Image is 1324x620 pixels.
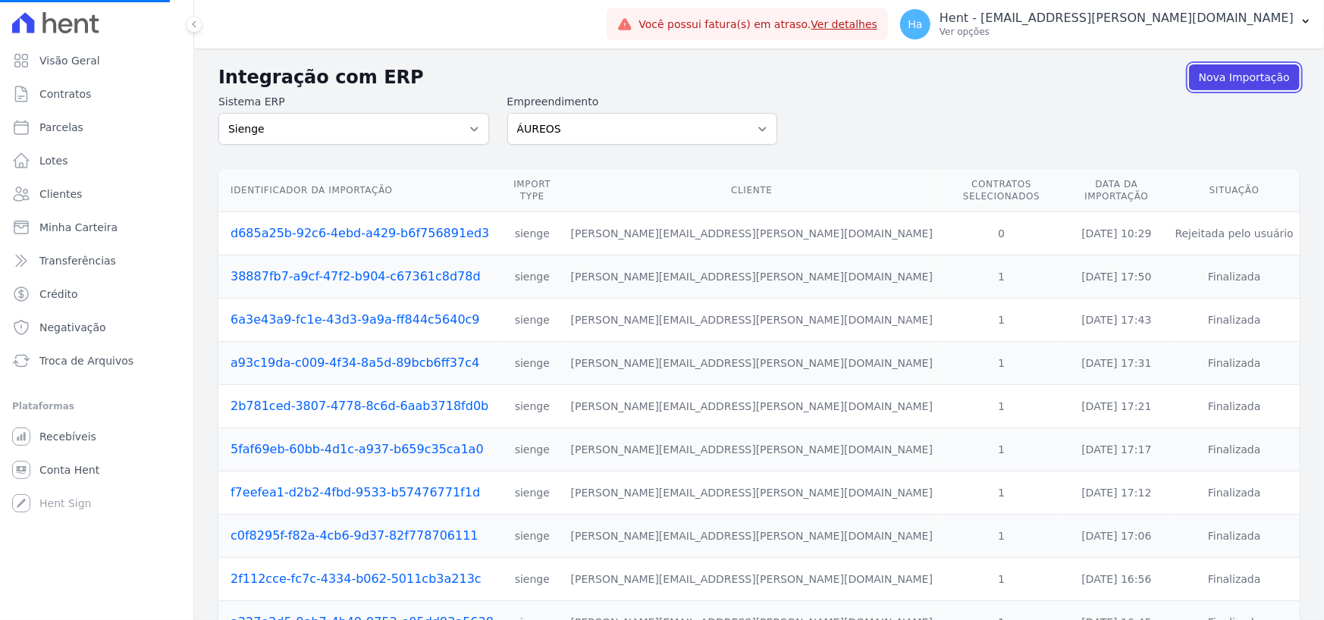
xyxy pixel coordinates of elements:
td: [DATE] 16:56 [1064,558,1169,601]
a: 38887fb7-a9cf-47f2-b904-c67361c8d78d [231,269,481,283]
span: Minha Carteira [39,220,118,235]
a: Recebíveis [6,421,187,452]
p: Ver opções [940,26,1294,38]
span: Conta Hent [39,462,99,478]
a: Negativação [6,312,187,343]
a: Lotes [6,146,187,176]
a: Transferências [6,246,187,276]
span: Ha [908,19,923,30]
td: sienge [500,558,565,601]
td: [DATE] 17:06 [1064,515,1169,558]
th: Situação [1169,169,1300,212]
label: Empreendimento [507,94,778,110]
a: f7eefea1-d2b2-4fbd-9533-b57476771f1d [231,485,480,499]
span: Transferências [39,253,116,268]
td: Finalizada [1169,428,1300,471]
td: 1 [939,428,1064,471]
td: 1 [939,558,1064,601]
span: Parcelas [39,120,83,135]
th: Cliente [565,169,939,212]
td: Finalizada [1169,255,1300,299]
td: 1 [939,471,1064,515]
td: 1 [939,515,1064,558]
td: [PERSON_NAME][EMAIL_ADDRESS][PERSON_NAME][DOMAIN_NAME] [565,299,939,342]
th: Identificador da Importação [218,169,500,212]
td: Finalizada [1169,558,1300,601]
td: sienge [500,255,565,299]
td: Finalizada [1169,515,1300,558]
td: Finalizada [1169,342,1300,385]
th: Import type [500,169,565,212]
span: Lotes [39,153,68,168]
td: [DATE] 17:31 [1064,342,1169,385]
a: 2f112cce-fc7c-4334-b062-5011cb3a213c [231,571,482,586]
a: Nova Importação [1189,64,1300,90]
td: Finalizada [1169,471,1300,515]
td: Finalizada [1169,299,1300,342]
span: Visão Geral [39,53,100,68]
td: 1 [939,342,1064,385]
a: 5faf69eb-60bb-4d1c-a937-b659c35ca1a0 [231,442,484,456]
a: c0f8295f-f82a-4cb6-9d37-82f778706111 [231,528,478,543]
span: Clientes [39,186,82,202]
td: [PERSON_NAME][EMAIL_ADDRESS][PERSON_NAME][DOMAIN_NAME] [565,212,939,255]
th: Contratos Selecionados [939,169,1064,212]
td: sienge [500,385,565,428]
a: d685a25b-92c6-4ebd-a429-b6f756891ed3 [231,226,489,240]
a: 2b781ced-3807-4778-8c6d-6aab3718fd0b [231,399,488,413]
a: Ver detalhes [811,18,878,30]
td: sienge [500,212,565,255]
td: [PERSON_NAME][EMAIL_ADDRESS][PERSON_NAME][DOMAIN_NAME] [565,471,939,515]
p: Hent - [EMAIL_ADDRESS][PERSON_NAME][DOMAIN_NAME] [940,11,1294,26]
a: Contratos [6,79,187,109]
a: Crédito [6,279,187,309]
h2: Integração com ERP [218,64,1189,91]
td: sienge [500,515,565,558]
td: [DATE] 17:17 [1064,428,1169,471]
td: Finalizada [1169,385,1300,428]
td: [PERSON_NAME][EMAIL_ADDRESS][PERSON_NAME][DOMAIN_NAME] [565,385,939,428]
td: 1 [939,385,1064,428]
a: Clientes [6,179,187,209]
td: [DATE] 17:12 [1064,471,1169,515]
td: [PERSON_NAME][EMAIL_ADDRESS][PERSON_NAME][DOMAIN_NAME] [565,558,939,601]
td: sienge [500,471,565,515]
td: sienge [500,342,565,385]
button: Ha Hent - [EMAIL_ADDRESS][PERSON_NAME][DOMAIN_NAME] Ver opções [888,3,1324,45]
span: Recebíveis [39,429,96,444]
td: [PERSON_NAME][EMAIL_ADDRESS][PERSON_NAME][DOMAIN_NAME] [565,428,939,471]
td: [DATE] 17:50 [1064,255,1169,299]
td: [DATE] 10:29 [1064,212,1169,255]
span: Contratos [39,86,91,102]
a: Minha Carteira [6,212,187,243]
td: sienge [500,428,565,471]
td: 1 [939,299,1064,342]
a: Visão Geral [6,45,187,76]
span: Crédito [39,287,78,302]
td: [PERSON_NAME][EMAIL_ADDRESS][PERSON_NAME][DOMAIN_NAME] [565,515,939,558]
a: 6a3e43a9-fc1e-43d3-9a9a-ff844c5640c9 [231,312,480,327]
span: Troca de Arquivos [39,353,133,368]
td: [DATE] 17:21 [1064,385,1169,428]
span: Você possui fatura(s) em atraso. [638,17,877,33]
td: Rejeitada pelo usuário [1169,212,1300,255]
td: [PERSON_NAME][EMAIL_ADDRESS][PERSON_NAME][DOMAIN_NAME] [565,342,939,385]
td: [DATE] 17:43 [1064,299,1169,342]
th: Data da Importação [1064,169,1169,212]
div: Plataformas [12,397,181,415]
a: Troca de Arquivos [6,346,187,376]
span: Negativação [39,320,106,335]
td: 0 [939,212,1064,255]
td: sienge [500,299,565,342]
a: Parcelas [6,112,187,142]
td: [PERSON_NAME][EMAIL_ADDRESS][PERSON_NAME][DOMAIN_NAME] [565,255,939,299]
a: Conta Hent [6,455,187,485]
td: 1 [939,255,1064,299]
a: a93c19da-c009-4f34-8a5d-89bcb6ff37c4 [231,355,479,370]
label: Sistema ERP [218,94,489,110]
